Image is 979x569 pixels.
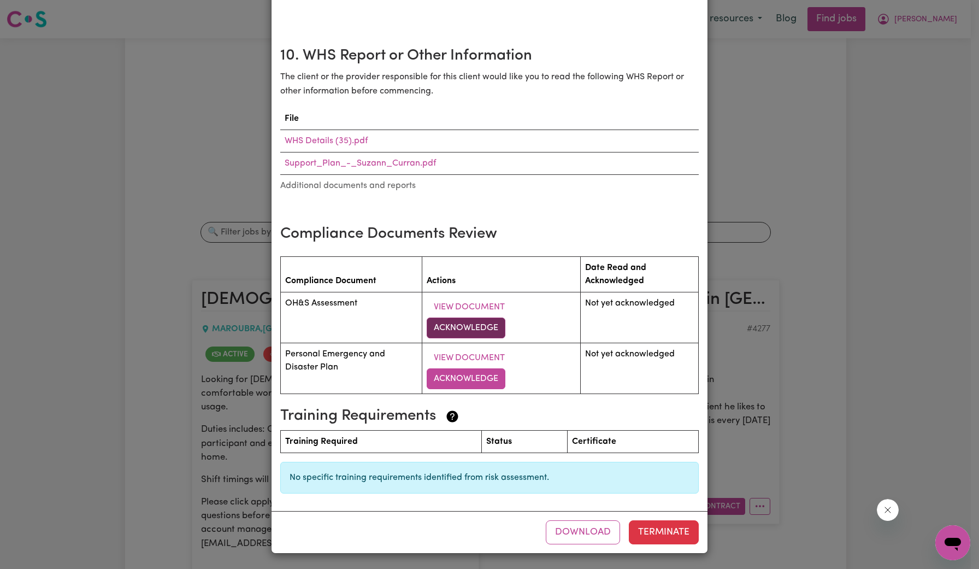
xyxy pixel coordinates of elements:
button: View Document [427,297,512,318]
iframe: Button to launch messaging window [935,525,970,560]
caption: Additional documents and reports [280,175,699,197]
iframe: Close message [877,499,899,521]
a: WHS Details (35).pdf [285,137,368,145]
button: Acknowledge [427,318,505,338]
th: Compliance Document [281,257,422,292]
h3: Training Requirements [280,407,690,426]
th: File [280,108,699,130]
button: Terminate this contract [629,520,699,544]
th: Actions [422,257,580,292]
div: No specific training requirements identified from risk assessment. [280,462,699,494]
h2: 10. WHS Report or Other Information [280,47,699,66]
td: Not yet acknowledged [580,292,698,343]
a: Support_Plan_-_Suzann_Curran.pdf [285,159,436,168]
p: The client or the provider responsible for this client would like you to read the following WHS R... [280,70,699,99]
h3: Compliance Documents Review [280,225,699,244]
th: Date Read and Acknowledged [580,257,698,292]
th: Status [481,430,567,453]
button: Download contract [546,520,620,544]
th: Certificate [567,430,698,453]
td: OH&S Assessment [281,292,422,343]
button: Acknowledge [427,368,505,389]
th: Training Required [281,430,482,453]
td: Personal Emergency and Disaster Plan [281,343,422,394]
button: View Document [427,348,512,368]
span: Need any help? [7,8,66,16]
td: Not yet acknowledged [580,343,698,394]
